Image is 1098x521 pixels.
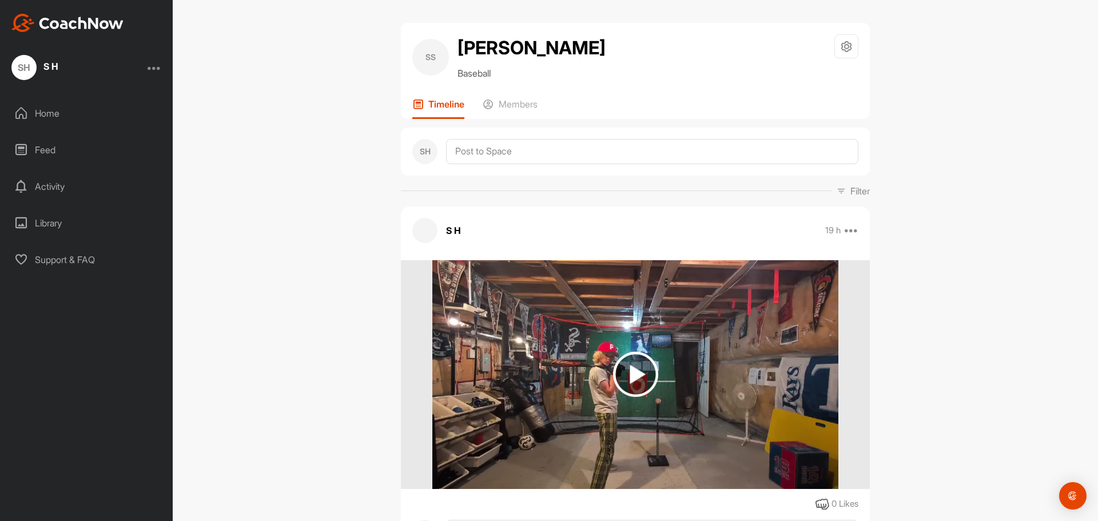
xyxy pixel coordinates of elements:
[412,139,437,164] div: SH
[11,55,37,80] div: SH
[850,184,870,198] p: Filter
[412,39,449,75] div: SS
[428,98,464,110] p: Timeline
[499,98,538,110] p: Members
[11,14,124,32] img: CoachNow
[43,62,58,71] div: S H
[457,66,606,80] p: Baseball
[6,99,168,128] div: Home
[6,209,168,237] div: Library
[1059,482,1087,510] div: Open Intercom Messenger
[832,498,858,511] div: 0 Likes
[432,260,838,489] img: media
[825,225,841,236] p: 19 h
[613,352,658,397] img: play
[457,34,606,62] h2: [PERSON_NAME]
[6,172,168,201] div: Activity
[6,136,168,164] div: Feed
[446,224,461,237] p: S H
[6,245,168,274] div: Support & FAQ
